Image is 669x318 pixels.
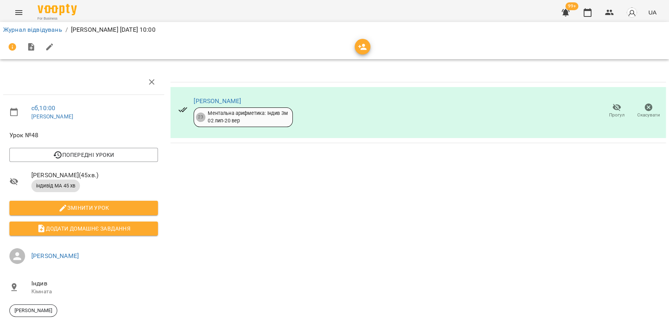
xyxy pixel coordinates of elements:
span: Урок №48 [9,131,158,140]
span: індивід МА 45 хв [31,182,80,189]
div: [PERSON_NAME] [9,304,57,317]
span: Індив [31,279,158,288]
a: [PERSON_NAME] [31,113,73,120]
span: UA [648,8,656,16]
button: Скасувати [633,100,664,122]
div: 23 [196,113,205,122]
span: [PERSON_NAME] ( 45 хв. ) [31,171,158,180]
span: 99+ [566,2,578,10]
nav: breadcrumb [3,25,666,35]
span: Прогул [609,112,625,118]
button: Прогул [601,100,633,122]
a: [PERSON_NAME] [31,252,79,260]
a: Журнал відвідувань [3,26,62,33]
span: Попередні уроки [16,150,152,160]
a: сб , 10:00 [31,104,55,112]
button: UA [645,5,660,20]
button: Додати домашнє завдання [9,222,158,236]
span: Скасувати [637,112,660,118]
span: For Business [38,16,77,21]
button: Змінити урок [9,201,158,215]
img: avatar_s.png [626,7,637,18]
button: Menu [9,3,28,22]
button: Попередні уроки [9,148,158,162]
span: [PERSON_NAME] [10,307,57,314]
p: [PERSON_NAME] [DATE] 10:00 [71,25,156,35]
div: Ментальна арифметика: Індив 3м 02 лип - 20 вер [208,110,287,124]
img: Voopty Logo [38,4,77,15]
span: Змінити урок [16,203,152,213]
li: / [65,25,68,35]
p: Кімната [31,288,158,296]
span: Додати домашнє завдання [16,224,152,233]
a: [PERSON_NAME] [194,97,241,105]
